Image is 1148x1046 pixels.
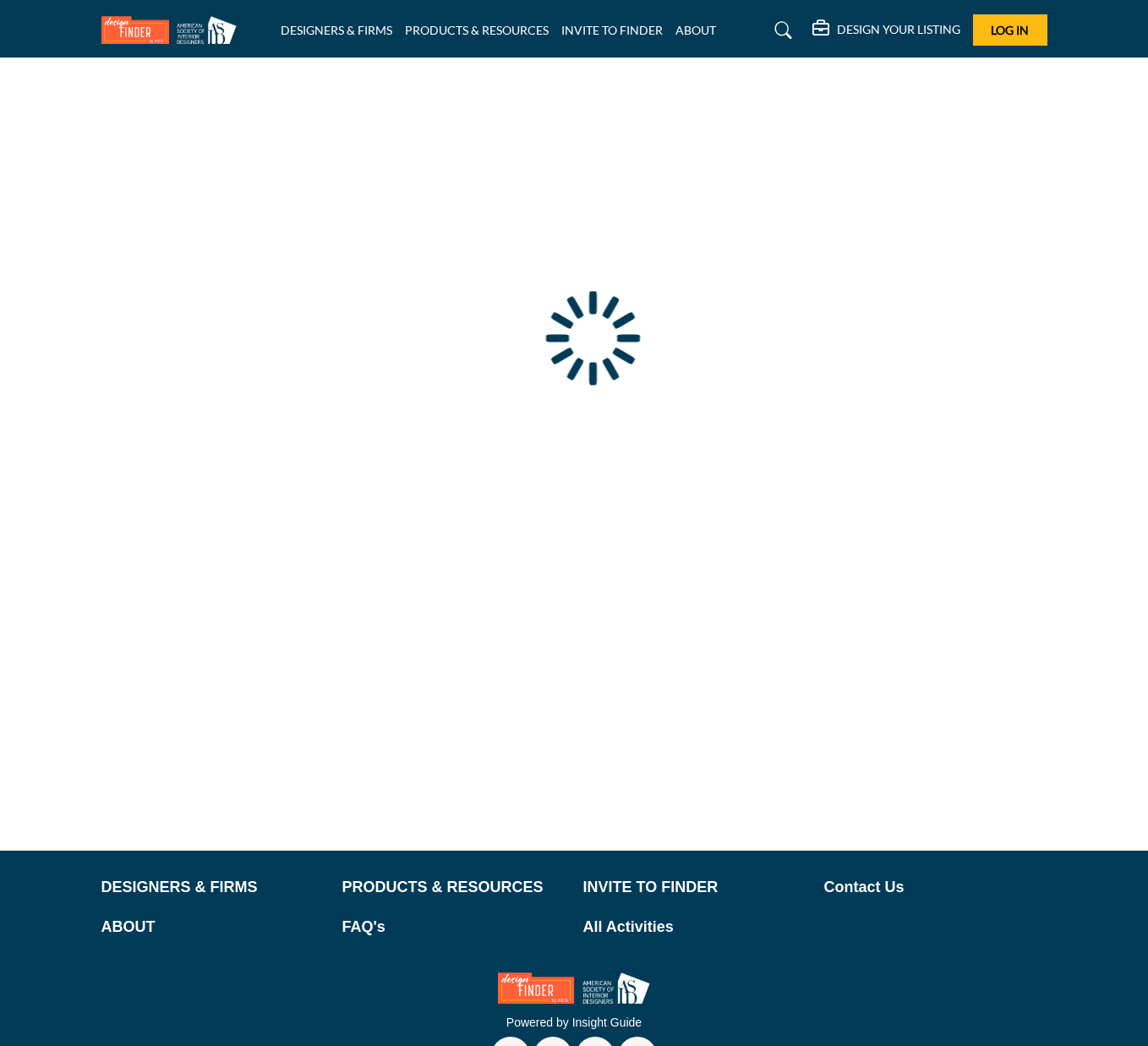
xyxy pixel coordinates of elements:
[583,916,806,939] a: All Activities
[812,20,960,41] div: DESIGN YOUR LISTING
[101,876,325,899] a: DESIGNERS & FIRMS
[675,23,716,37] a: ABOUT
[506,1016,642,1029] a: Powered by Insight Guide
[824,876,1047,899] a: Contact Us
[101,16,245,44] img: Site Logo
[837,22,960,37] h5: DESIGN YOUR LISTING
[342,916,566,939] a: FAQ's
[498,972,650,1004] img: No Site Logo
[991,23,1029,37] span: Log In
[101,916,325,939] a: ABOUT
[405,23,549,37] a: PRODUCTS & RESOURCES
[561,23,663,37] a: INVITE TO FINDER
[583,876,806,899] a: INVITE TO FINDER
[281,23,392,37] a: DESIGNERS & FIRMS
[758,17,803,44] a: Search
[342,876,566,899] a: PRODUCTS & RESOURCES
[973,14,1047,46] button: Log In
